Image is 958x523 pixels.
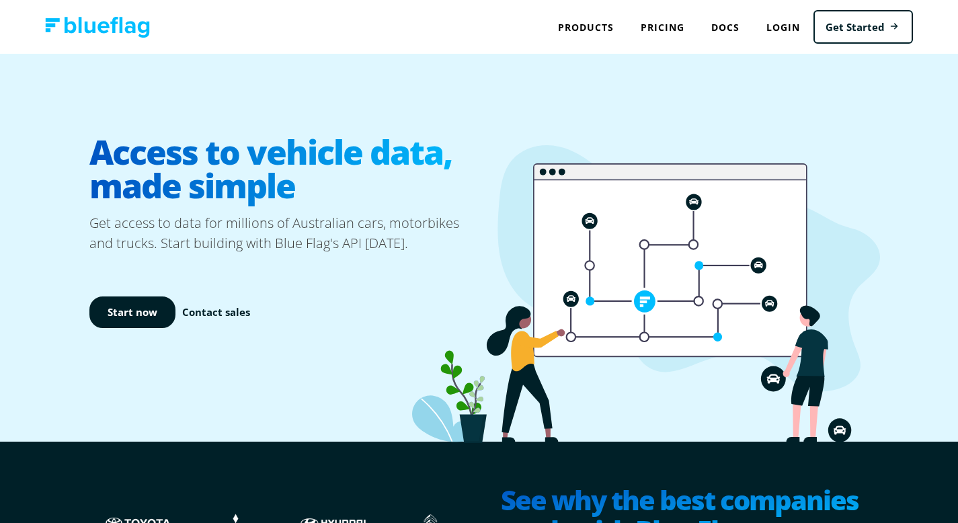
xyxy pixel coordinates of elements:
[545,13,627,41] div: Products
[45,17,150,38] img: Blue Flag logo
[753,13,813,41] a: Login to Blue Flag application
[89,296,175,328] a: Start now
[627,13,698,41] a: Pricing
[89,213,479,253] p: Get access to data for millions of Australian cars, motorbikes and trucks. Start building with Bl...
[89,124,479,213] h1: Access to vehicle data, made simple
[182,305,250,320] a: Contact sales
[813,10,913,44] a: Get Started
[698,13,753,41] a: Docs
